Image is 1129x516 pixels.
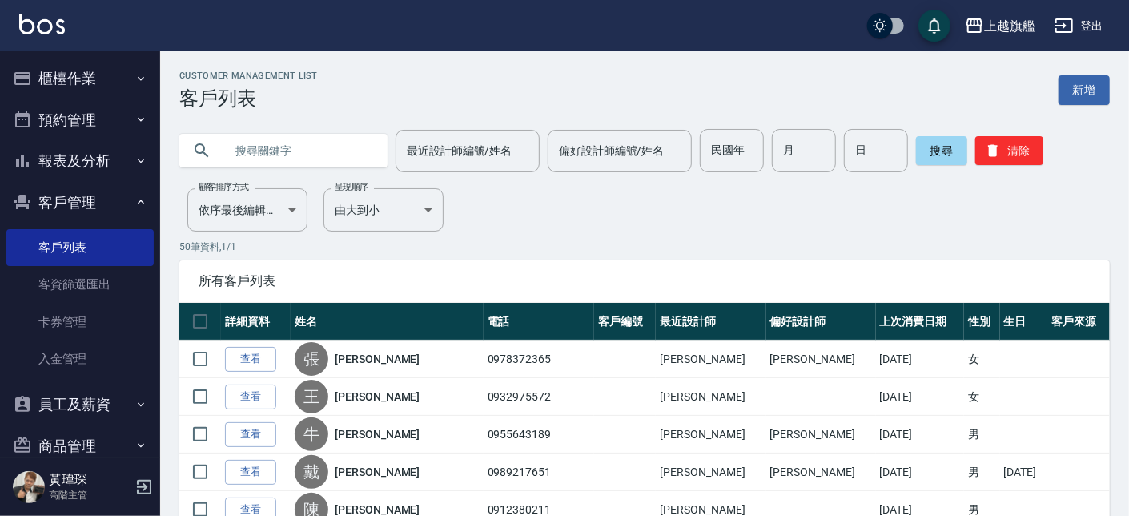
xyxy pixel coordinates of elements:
a: [PERSON_NAME] [335,351,420,367]
input: 搜尋關鍵字 [224,129,375,172]
a: 卡券管理 [6,304,154,341]
th: 最近設計師 [656,303,765,341]
a: 查看 [225,347,276,372]
h2: Customer Management List [179,71,318,81]
td: 女 [964,341,1000,378]
th: 生日 [1000,303,1048,341]
p: 高階主管 [49,488,131,502]
td: 0955643189 [484,416,594,454]
label: 顧客排序方式 [199,181,249,193]
span: 所有客戶列表 [199,273,1091,289]
a: [PERSON_NAME] [335,426,420,442]
td: [DATE] [876,416,964,454]
img: Person [13,471,45,503]
td: [DATE] [1000,454,1048,491]
td: [PERSON_NAME] [656,341,765,378]
a: 新增 [1059,75,1110,105]
div: 張 [295,342,328,376]
td: 男 [964,416,1000,454]
button: 報表及分析 [6,140,154,182]
button: 上越旗艦 [958,10,1042,42]
td: [DATE] [876,454,964,491]
h3: 客戶列表 [179,87,318,110]
a: 客資篩選匯出 [6,266,154,303]
td: 女 [964,378,1000,416]
td: [PERSON_NAME] [766,416,876,454]
th: 偏好設計師 [766,303,876,341]
button: 客戶管理 [6,182,154,224]
button: 登出 [1048,11,1110,41]
a: [PERSON_NAME] [335,389,420,405]
td: [PERSON_NAME] [766,454,876,491]
button: 員工及薪資 [6,384,154,425]
p: 50 筆資料, 1 / 1 [179,240,1110,254]
th: 上次消費日期 [876,303,964,341]
a: 入金管理 [6,341,154,377]
th: 客戶編號 [594,303,657,341]
button: 商品管理 [6,425,154,467]
td: [DATE] [876,378,964,416]
div: 牛 [295,417,328,451]
td: [DATE] [876,341,964,378]
button: 櫃檯作業 [6,58,154,99]
a: 查看 [225,422,276,447]
div: 上越旗艦 [984,16,1035,36]
td: [PERSON_NAME] [766,341,876,378]
button: save [918,10,950,42]
td: 0978372365 [484,341,594,378]
a: 查看 [225,460,276,485]
a: 客戶列表 [6,229,154,266]
div: 由大到小 [323,188,444,232]
div: 戴 [295,455,328,489]
th: 性別 [964,303,1000,341]
h5: 黃瑋琛 [49,472,131,488]
div: 王 [295,380,328,413]
th: 電話 [484,303,594,341]
td: [PERSON_NAME] [656,454,765,491]
label: 呈現順序 [335,181,368,193]
button: 搜尋 [916,136,967,165]
td: 0989217651 [484,454,594,491]
a: [PERSON_NAME] [335,464,420,480]
th: 姓名 [291,303,484,341]
th: 詳細資料 [221,303,291,341]
div: 依序最後編輯時間 [187,188,307,232]
a: 查看 [225,385,276,409]
button: 清除 [975,136,1043,165]
th: 客戶來源 [1047,303,1110,341]
img: Logo [19,14,65,34]
button: 預約管理 [6,99,154,141]
td: [PERSON_NAME] [656,416,765,454]
td: [PERSON_NAME] [656,378,765,416]
td: 0932975572 [484,378,594,416]
td: 男 [964,454,1000,491]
